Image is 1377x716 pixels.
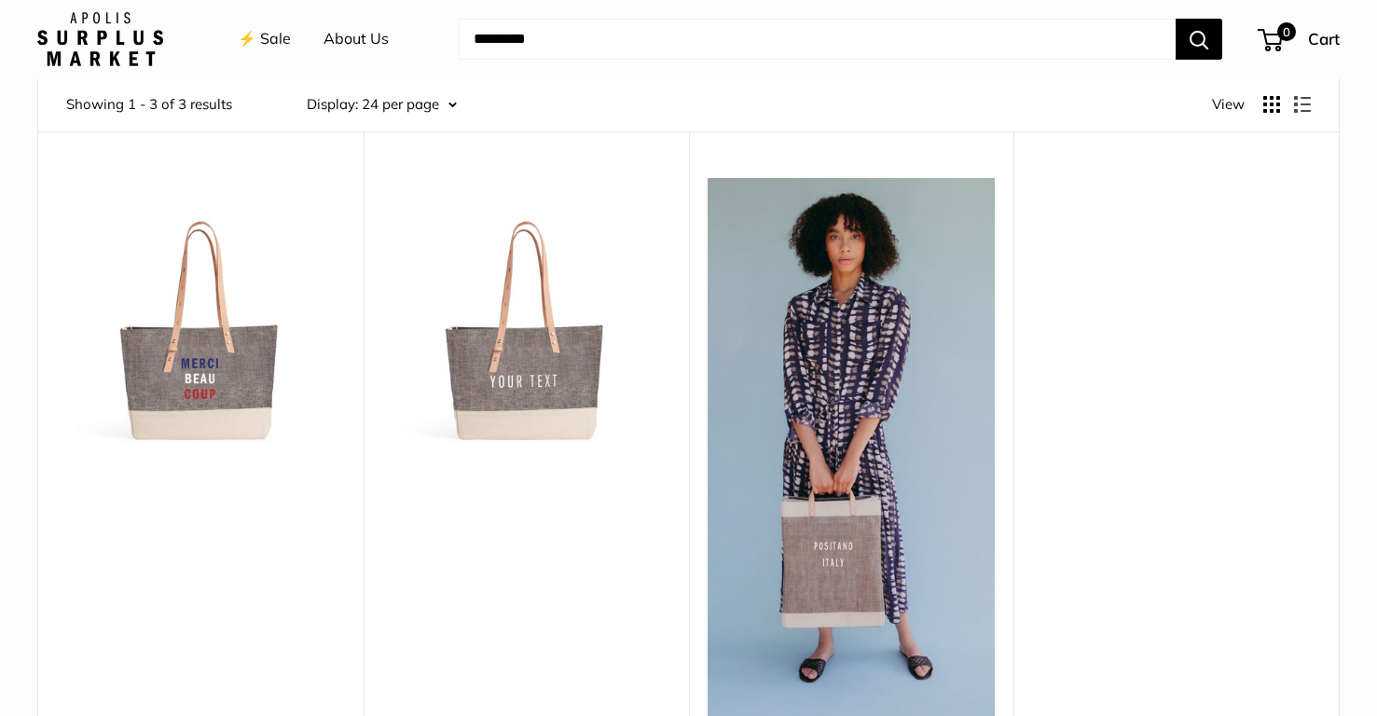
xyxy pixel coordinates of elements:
[382,178,670,466] img: description_Our first Chambray Shoulder Market Bag
[1308,29,1340,48] span: Cart
[1212,91,1245,117] span: View
[1260,24,1340,54] a: 0 Cart
[459,19,1176,60] input: Search...
[66,91,232,117] span: Showing 1 - 3 of 3 results
[57,178,345,466] img: Shoulder Market Bag in Chambray for Clare V. “Merci Beau Coup”
[307,91,358,117] label: Display:
[1263,96,1280,113] button: Display products as grid
[382,178,670,466] a: description_Our first Chambray Shoulder Market Bagdescription_Adjustable soft leather handle
[362,91,457,117] button: 24 per page
[362,95,439,113] span: 24 per page
[1294,96,1311,113] button: Display products as list
[1176,19,1222,60] button: Search
[324,25,389,53] a: About Us
[238,25,291,53] a: ⚡️ Sale
[1277,22,1296,41] span: 0
[37,12,163,66] img: Apolis: Surplus Market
